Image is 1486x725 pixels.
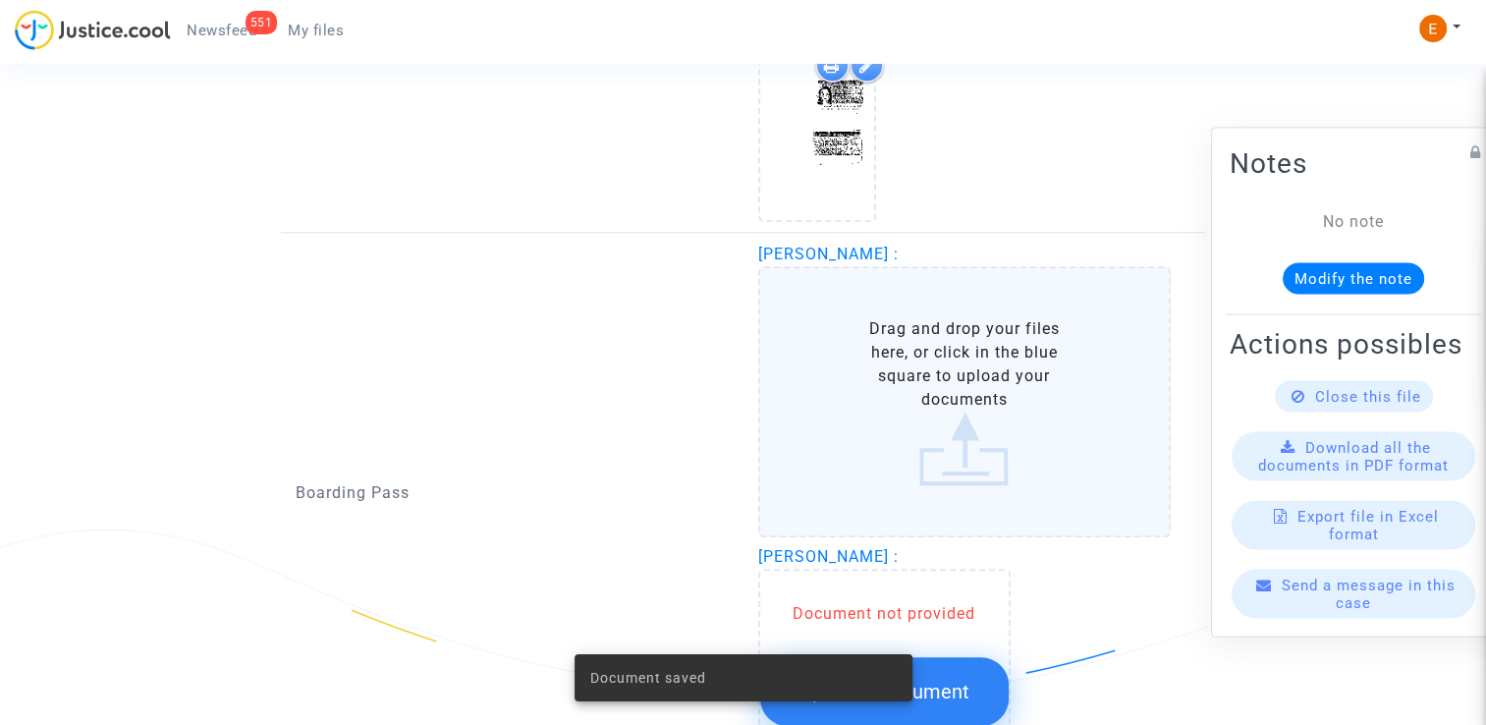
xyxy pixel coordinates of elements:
[758,547,899,566] span: [PERSON_NAME] :
[171,16,272,45] a: 551Newsfeed
[1419,15,1447,42] img: ACg8ocIeiFvHKe4dA5oeRFd_CiCnuxWUEc1A2wYhRJE3TTWt=s96-c
[1230,146,1477,181] h2: Notes
[272,16,359,45] a: My files
[1297,508,1439,543] span: Export file in Excel format
[1259,210,1448,234] div: No note
[758,245,899,263] span: [PERSON_NAME] :
[296,480,729,505] p: Boarding Pass
[15,10,171,50] img: jc-logo.svg
[246,11,278,34] div: 551
[1315,388,1421,406] span: Close this file
[288,22,344,39] span: My files
[1283,263,1424,295] button: Modify the note
[1282,577,1456,612] span: Send a message in this case
[1230,327,1477,362] h2: Actions possibles
[187,22,256,39] span: Newsfeed
[1258,439,1449,474] span: Download all the documents in PDF format
[760,602,1009,626] div: Document not provided
[590,668,706,688] span: Document saved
